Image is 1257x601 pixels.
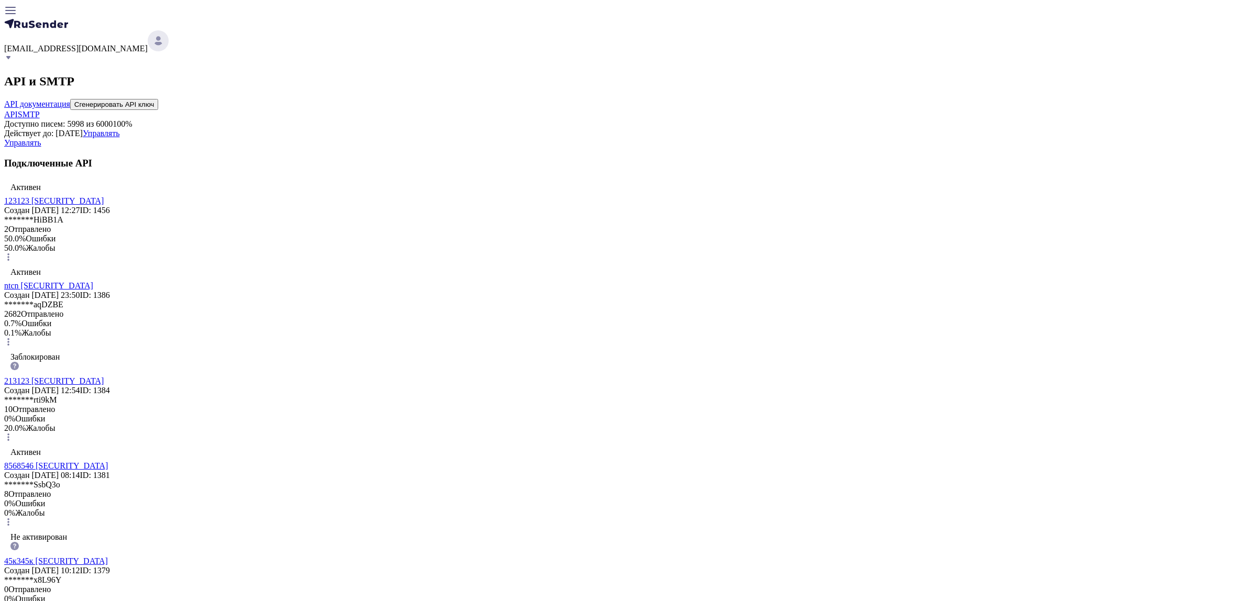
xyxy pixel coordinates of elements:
span: 50.0% [4,234,26,243]
span: x8L96Y [34,575,61,584]
span: [EMAIL_ADDRESS][DOMAIN_NAME] [4,44,148,53]
span: Активен [10,268,41,276]
span: 8 [4,489,8,498]
a: 45к345к [SECURITY_DATA] [4,557,108,565]
a: 8568546 [SECURITY_DATA] [4,461,108,470]
span: 0.7% [4,319,21,328]
span: Ошибки [21,319,51,328]
a: Управлять [83,129,120,138]
span: Активен [10,448,41,457]
span: ID: 1384 [80,386,110,395]
a: 213123 [SECURITY_DATA] [4,376,104,385]
span: 10 [4,405,13,414]
a: SMTP [18,110,40,119]
span: 100% [113,119,132,128]
span: 0% [4,414,15,423]
span: 0% [4,499,15,508]
span: 20.0% [4,424,26,432]
h3: Подключенные API [4,158,1253,169]
span: 0% [4,508,15,517]
span: Жалобы [26,243,55,252]
span: Доступно писем: 5998 из 6000 [4,119,113,128]
span: Жалобы [15,508,45,517]
a: Управлять [4,138,41,147]
span: Ошибки [15,414,45,423]
span: 2682 [4,309,21,318]
span: 50.0% [4,243,26,252]
span: Создан [DATE] 12:27 [4,206,80,215]
span: aqDZBE [34,300,63,309]
span: Жалобы [26,424,55,432]
span: Отправлено [8,585,51,594]
span: Активен [10,183,41,192]
span: 2 [4,225,8,233]
span: Заблокирован [10,352,60,361]
span: Создан [DATE] 08:14 [4,471,80,480]
span: Создан [DATE] 10:12 [4,566,80,575]
span: ID: 1379 [80,566,110,575]
span: Создан [DATE] 23:50 [4,291,80,299]
a: ntcn [SECURITY_DATA] [4,281,93,290]
a: API документация [4,99,70,108]
span: Отправлено [8,489,51,498]
span: Отправлено [21,309,63,318]
span: ID: 1381 [80,471,110,480]
span: rti9kM [34,395,57,404]
span: HiBB1A [34,215,63,224]
span: ID: 1386 [80,291,110,299]
h2: API и SMTP [4,74,1253,88]
a: 123123 [SECURITY_DATA] [4,196,104,205]
span: Отправлено [8,225,51,233]
span: Отправлено [13,405,55,414]
span: SsbQ3o [34,480,60,489]
span: Ошибки [15,499,45,508]
span: Ошибки [26,234,56,243]
span: 0.1% [4,328,21,337]
button: Сгенерировать API ключ [70,99,158,110]
span: Действует до: [DATE] [4,129,83,138]
span: ID: 1456 [80,206,110,215]
a: API [4,110,18,119]
span: Не активирован [10,532,67,541]
span: Создан [DATE] 12:54 [4,386,80,395]
span: Жалобы [21,328,51,337]
span: 0 [4,585,8,594]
